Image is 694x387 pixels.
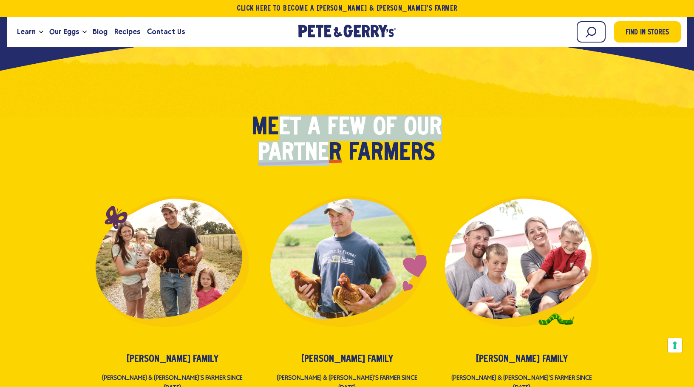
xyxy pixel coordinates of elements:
[614,21,681,43] a: Find in Stores
[327,115,366,141] span: few
[252,115,301,141] span: Meet
[348,141,435,166] span: farmers
[144,20,188,43] a: Contact Us
[668,338,682,353] button: Your consent preferences for tracking technologies
[476,355,568,364] strong: [PERSON_NAME] Family
[89,20,111,43] a: Blog
[301,355,393,364] strong: [PERSON_NAME] family
[147,26,185,37] span: Contact Us
[114,26,140,37] span: Recipes
[17,26,36,37] span: Learn
[404,115,442,141] span: our
[82,31,87,34] button: Open the dropdown menu for Our Eggs
[373,115,397,141] span: of
[308,115,320,141] span: a
[14,20,39,43] a: Learn
[577,21,606,43] input: Search
[39,31,43,34] button: Open the dropdown menu for Learn
[111,20,144,43] a: Recipes
[93,26,108,37] span: Blog
[127,355,218,364] strong: [PERSON_NAME] Family
[258,141,342,166] span: partner
[46,20,82,43] a: Our Eggs
[626,27,669,39] span: Find in Stores
[49,26,79,37] span: Our Eggs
